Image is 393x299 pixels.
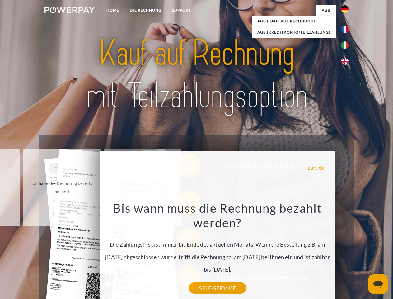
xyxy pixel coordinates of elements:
[27,179,97,196] div: Ich habe die Rechnung bereits bezahlt
[316,5,336,16] a: agb
[368,274,388,294] iframe: Schaltfläche zum Öffnen des Messaging-Fensters
[341,41,349,49] img: it
[308,165,324,170] a: zurück
[252,16,336,27] a: AGB (Kauf auf Rechnung)
[341,58,349,65] img: en
[341,5,349,13] img: de
[167,5,196,16] a: SUPPORT
[101,5,124,16] a: Home
[59,30,334,119] img: title-powerpay_de.svg
[252,27,336,38] a: AGB (Kreditkonto/Teilzahlung)
[124,5,167,16] a: DIE RECHNUNG
[104,201,331,230] h3: Bis wann muss die Rechnung bezahlt werden?
[341,26,349,33] img: fr
[189,282,246,294] a: SELF-SERVICE
[44,7,95,13] img: logo-powerpay-white.svg
[104,201,331,288] div: Die Zahlungsfrist ist immer bis Ende des aktuellen Monats. Wenn die Bestellung z.B. am [DATE] abg...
